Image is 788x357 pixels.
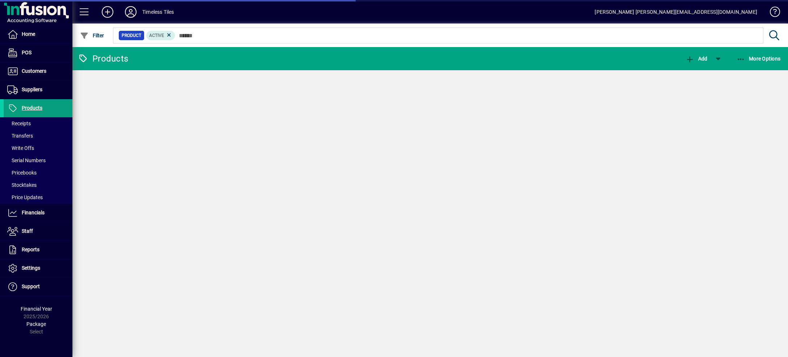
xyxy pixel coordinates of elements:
span: Package [26,321,46,327]
span: Receipts [7,121,31,126]
span: Transfers [7,133,33,139]
span: Reports [22,247,39,252]
a: Reports [4,241,72,259]
button: Add [96,5,119,18]
span: Settings [22,265,40,271]
span: Suppliers [22,87,42,92]
a: Transfers [4,130,72,142]
button: Add [684,52,709,65]
a: POS [4,44,72,62]
a: Write Offs [4,142,72,154]
span: Customers [22,68,46,74]
span: Add [686,56,707,62]
span: Filter [80,33,104,38]
a: Stocktakes [4,179,72,191]
span: Stocktakes [7,182,37,188]
span: Financial Year [21,306,52,312]
a: Pricebooks [4,167,72,179]
span: Support [22,283,40,289]
a: Settings [4,259,72,277]
span: Product [122,32,141,39]
span: Home [22,31,35,37]
span: More Options [737,56,781,62]
mat-chip: Activation Status: Active [146,31,175,40]
div: Timeless Tiles [142,6,174,18]
span: Serial Numbers [7,157,46,163]
span: Pricebooks [7,170,37,176]
span: Write Offs [7,145,34,151]
a: Serial Numbers [4,154,72,167]
button: Profile [119,5,142,18]
button: Filter [78,29,106,42]
div: [PERSON_NAME] [PERSON_NAME][EMAIL_ADDRESS][DOMAIN_NAME] [595,6,757,18]
a: Customers [4,62,72,80]
a: Suppliers [4,81,72,99]
span: POS [22,50,32,55]
button: More Options [735,52,783,65]
a: Support [4,278,72,296]
a: Price Updates [4,191,72,203]
span: Active [149,33,164,38]
span: Financials [22,210,45,215]
div: Products [78,53,128,64]
a: Staff [4,222,72,240]
span: Price Updates [7,194,43,200]
a: Knowledge Base [764,1,779,25]
a: Home [4,25,72,43]
span: Products [22,105,42,111]
a: Financials [4,204,72,222]
a: Receipts [4,117,72,130]
span: Staff [22,228,33,234]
